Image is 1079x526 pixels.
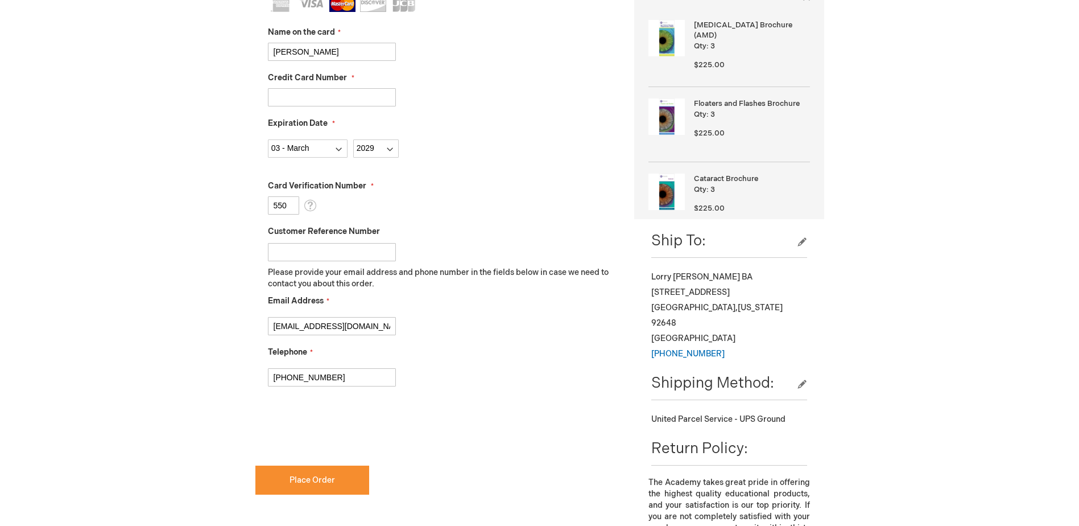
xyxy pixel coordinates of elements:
span: 3 [710,185,715,194]
strong: Floaters and Flashes Brochure [694,98,807,109]
span: Email Address [268,296,324,306]
span: 3 [710,42,715,51]
span: Telephone [268,347,307,357]
span: United Parcel Service - UPS Ground [651,414,786,424]
span: Qty [694,42,706,51]
button: Place Order [255,466,369,495]
span: [US_STATE] [738,303,783,313]
span: Customer Reference Number [268,227,380,236]
span: Card Verification Number [268,181,366,191]
span: Return Policy: [651,440,748,458]
span: $225.00 [694,204,725,213]
img: Age-Related Macular Degeneration Brochure (AMD) [648,20,685,56]
strong: [MEDICAL_DATA] Brochure (AMD) [694,20,807,41]
img: Cataract Brochure [648,174,685,210]
iframe: reCAPTCHA [255,405,428,449]
span: Qty [694,110,706,119]
span: Shipping Method: [651,375,774,392]
span: Place Order [290,475,335,485]
span: Credit Card Number [268,73,347,83]
a: [PHONE_NUMBER] [651,349,725,359]
span: Qty [694,185,706,194]
p: Please provide your email address and phone number in the fields below in case we need to contact... [268,267,618,290]
img: Floaters and Flashes Brochure [648,98,685,135]
div: Lorry [PERSON_NAME] BA [STREET_ADDRESS] [GEOGRAPHIC_DATA] , 92648 [GEOGRAPHIC_DATA] [651,269,807,361]
span: $225.00 [694,129,725,138]
span: 3 [710,110,715,119]
input: Credit Card Number [268,88,396,106]
input: Card Verification Number [268,196,299,215]
strong: Cataract Brochure [694,174,807,184]
span: Expiration Date [268,118,328,128]
span: $225.00 [694,60,725,69]
span: Name on the card [268,27,335,37]
span: Ship To: [651,232,706,250]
